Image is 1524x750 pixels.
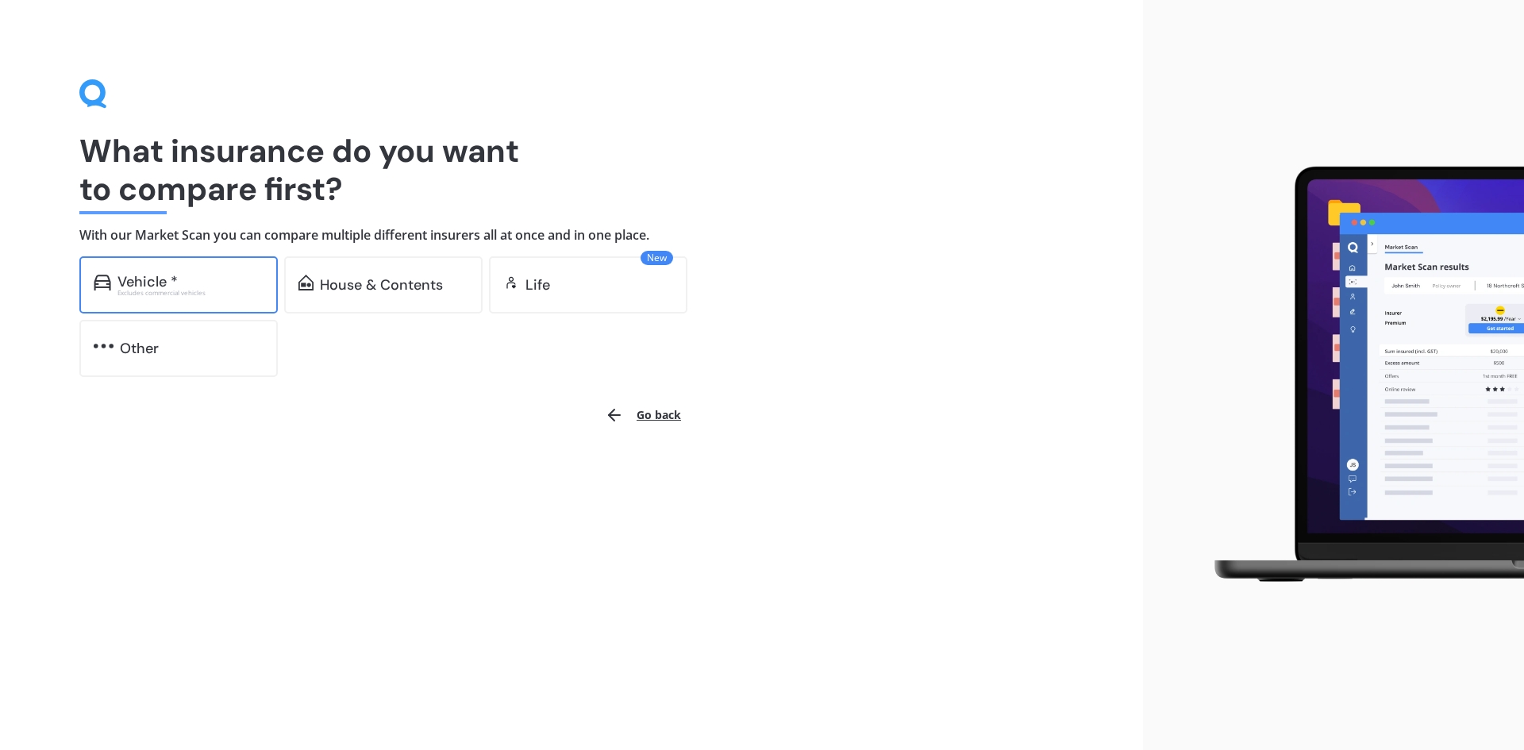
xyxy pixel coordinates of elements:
[298,275,314,290] img: home-and-contents.b802091223b8502ef2dd.svg
[525,277,550,293] div: Life
[94,275,111,290] img: car.f15378c7a67c060ca3f3.svg
[117,290,264,296] div: Excludes commercial vehicles
[641,251,673,265] span: New
[320,277,443,293] div: House & Contents
[120,340,159,356] div: Other
[94,338,114,354] img: other.81dba5aafe580aa69f38.svg
[117,274,178,290] div: Vehicle *
[503,275,519,290] img: life.f720d6a2d7cdcd3ad642.svg
[1191,157,1524,594] img: laptop.webp
[79,132,1064,208] h1: What insurance do you want to compare first?
[79,227,1064,244] h4: With our Market Scan you can compare multiple different insurers all at once and in one place.
[595,396,691,434] button: Go back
